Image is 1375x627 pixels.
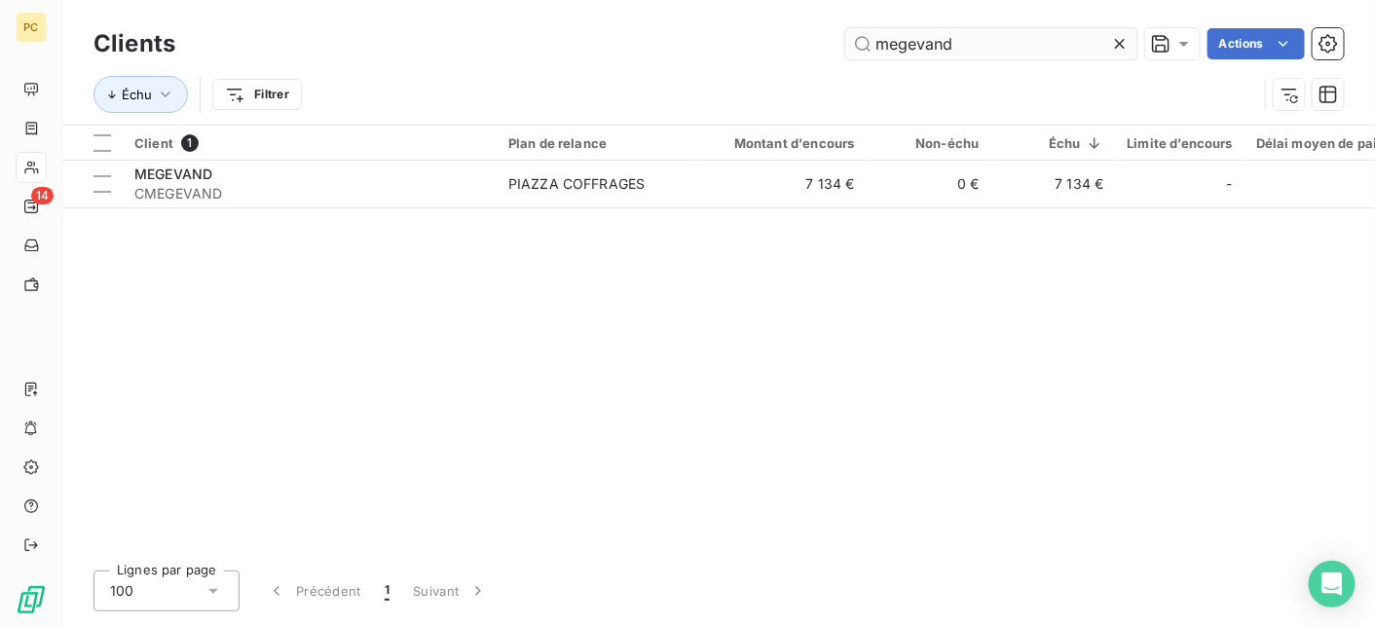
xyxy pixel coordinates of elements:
span: Client [134,135,173,151]
button: Filtrer [212,79,302,110]
span: 100 [110,581,133,601]
span: MEGEVAND [134,166,212,182]
div: Open Intercom Messenger [1309,561,1356,608]
td: 7 134 € [699,161,867,207]
span: - [1227,174,1233,194]
span: 14 [31,187,54,204]
div: Limite d’encours [1128,135,1233,151]
span: CMEGEVAND [134,184,485,203]
div: PC [16,12,47,43]
td: 0 € [867,161,991,207]
td: 7 134 € [991,161,1116,207]
button: 1 [373,571,401,611]
button: Précédent [255,571,373,611]
button: Suivant [401,571,500,611]
div: Échu [1003,135,1104,151]
div: Non-échu [878,135,980,151]
span: Échu [122,87,152,102]
button: Échu [93,76,188,113]
span: 1 [181,134,199,152]
button: Actions [1208,28,1305,59]
input: Rechercher [845,28,1137,59]
h3: Clients [93,26,175,61]
div: Plan de relance [508,135,687,151]
span: 1 [385,581,390,601]
img: Logo LeanPay [16,584,47,615]
div: PIAZZA COFFRAGES [508,174,645,194]
div: Montant d'encours [711,135,855,151]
